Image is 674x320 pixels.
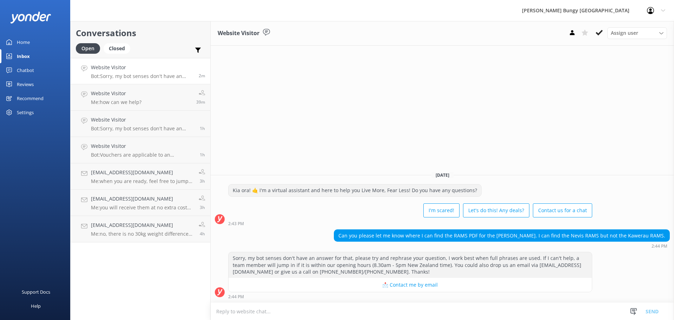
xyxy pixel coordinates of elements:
p: Me: how can we help? [91,99,141,105]
a: Website VisitorBot:Vouchers are applicable to an individual and cannot be shared between more peo... [71,137,210,163]
h4: Website Visitor [91,142,194,150]
a: Website VisitorMe:how can we help?39m [71,84,210,111]
p: Me: no, there is no 30kg weight difference requirement for the the Swing, provided you both are a... [91,231,193,237]
div: Kia ora! 🤙 I'm a virtual assistant and here to help you Live More, Fear Less! Do you have any que... [229,184,481,196]
span: 02:44pm 18-Aug-2025 (UTC +12:00) Pacific/Auckland [199,73,205,79]
span: 11:05am 18-Aug-2025 (UTC +12:00) Pacific/Auckland [200,178,205,184]
a: Website VisitorBot:Sorry, my bot senses don't have an answer for that, please try and rephrase yo... [71,58,210,84]
p: Me: you will receive them at no extra cost on the day [91,204,193,211]
div: Open [76,43,100,54]
p: Bot: Vouchers are applicable to an individual and cannot be shared between more people. You would... [91,152,194,158]
div: Closed [104,43,130,54]
div: Chatbot [17,63,34,77]
strong: 2:44 PM [652,244,667,248]
div: Recommend [17,91,44,105]
h4: Website Visitor [91,64,193,71]
h4: Website Visitor [91,116,194,124]
strong: 2:44 PM [228,295,244,299]
div: Assign User [607,27,667,39]
div: 02:44pm 18-Aug-2025 (UTC +12:00) Pacific/Auckland [334,243,670,248]
div: Can you please let me know where I can find the RAMS PDF for the [PERSON_NAME]. I can find the Ne... [334,230,669,242]
h2: Conversations [76,26,205,40]
a: Website VisitorBot:Sorry, my bot senses don't have an answer for that, please try and rephrase yo... [71,111,210,137]
div: Home [17,35,30,49]
span: Assign user [611,29,638,37]
p: Me: when you are ready, feel free to jump back on the chat (not email) between 8:30am-5pm NZT, we... [91,178,193,184]
button: Contact us for a chat [533,203,592,217]
strong: 2:43 PM [228,222,244,226]
a: [EMAIL_ADDRESS][DOMAIN_NAME]Me:you will receive them at no extra cost on the day3h [71,190,210,216]
div: 02:43pm 18-Aug-2025 (UTC +12:00) Pacific/Auckland [228,221,592,226]
h4: [EMAIL_ADDRESS][DOMAIN_NAME] [91,169,193,176]
div: Settings [17,105,34,119]
p: Bot: Sorry, my bot senses don't have an answer for that, please try and rephrase your question, I... [91,125,194,132]
div: Sorry, my bot senses don't have an answer for that, please try and rephrase your question, I work... [229,252,592,278]
div: Help [31,299,41,313]
h3: Website Visitor [218,29,259,38]
span: 01:18pm 18-Aug-2025 (UTC +12:00) Pacific/Auckland [200,152,205,158]
a: [EMAIL_ADDRESS][DOMAIN_NAME]Me:no, there is no 30kg weight difference requirement for the the Swi... [71,216,210,242]
h4: [EMAIL_ADDRESS][DOMAIN_NAME] [91,195,193,203]
button: I'm scared! [423,203,460,217]
h4: [EMAIL_ADDRESS][DOMAIN_NAME] [91,221,193,229]
a: Open [76,44,104,52]
span: 01:43pm 18-Aug-2025 (UTC +12:00) Pacific/Auckland [200,125,205,131]
div: Inbox [17,49,30,63]
button: Let's do this! Any deals? [463,203,529,217]
button: 📩 Contact me by email [229,278,592,292]
div: 02:44pm 18-Aug-2025 (UTC +12:00) Pacific/Auckland [228,294,592,299]
span: 11:04am 18-Aug-2025 (UTC +12:00) Pacific/Auckland [200,204,205,210]
span: 02:08pm 18-Aug-2025 (UTC +12:00) Pacific/Auckland [196,99,205,105]
span: [DATE] [431,172,454,178]
div: Reviews [17,77,34,91]
p: Bot: Sorry, my bot senses don't have an answer for that, please try and rephrase your question, I... [91,73,193,79]
span: 10:40am 18-Aug-2025 (UTC +12:00) Pacific/Auckland [200,231,205,237]
h4: Website Visitor [91,90,141,97]
img: yonder-white-logo.png [11,12,51,23]
a: Closed [104,44,134,52]
a: [EMAIL_ADDRESS][DOMAIN_NAME]Me:when you are ready, feel free to jump back on the chat (not email)... [71,163,210,190]
div: Support Docs [22,285,50,299]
